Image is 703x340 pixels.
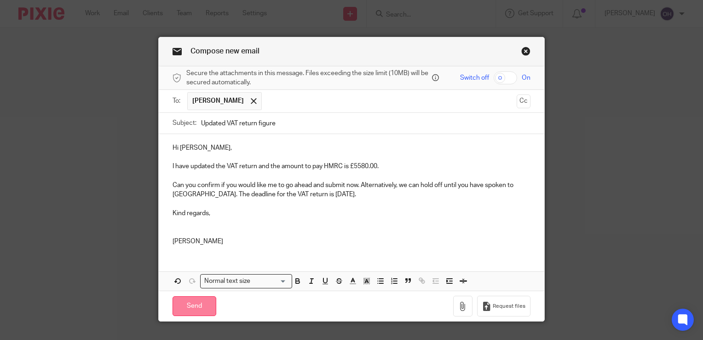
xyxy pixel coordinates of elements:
[173,162,530,171] p: I have updated the VAT return and the amount to pay HMRC is £5580.00.
[173,237,530,246] p: [PERSON_NAME]
[517,94,530,108] button: Cc
[460,73,489,82] span: Switch off
[173,118,196,128] label: Subject:
[173,96,183,106] label: To:
[254,276,287,286] input: Search for option
[173,181,530,199] p: Can you confirm if you would like me to go ahead and submit now. Alternatively, we can hold off u...
[522,73,530,82] span: On
[186,69,430,88] span: Secure the attachments in this message. Files exceeding the size limit (10MB) will be secured aut...
[521,47,530,59] a: Close this dialog window
[200,274,292,288] div: Search for option
[477,296,530,317] button: Request files
[493,303,525,310] span: Request files
[192,96,244,106] span: [PERSON_NAME]
[173,209,530,218] p: Kind regards,
[173,296,216,316] input: Send
[202,276,253,286] span: Normal text size
[173,143,530,152] p: Hi [PERSON_NAME],
[190,47,259,55] span: Compose new email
